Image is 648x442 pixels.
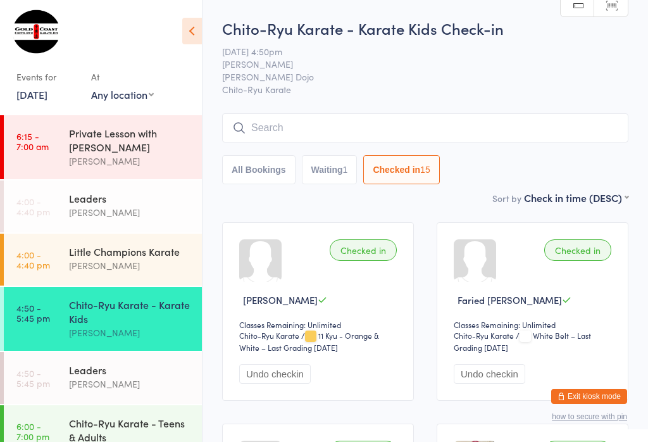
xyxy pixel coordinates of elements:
[16,368,50,388] time: 4:50 - 5:45 pm
[222,58,609,70] span: [PERSON_NAME]
[4,287,202,351] a: 4:50 -5:45 pmChito-Ryu Karate - Karate Kids[PERSON_NAME]
[524,191,628,205] div: Check in time (DESC)
[222,113,628,142] input: Search
[551,389,627,404] button: Exit kiosk mode
[4,352,202,404] a: 4:50 -5:45 pmLeaders[PERSON_NAME]
[420,165,430,175] div: 15
[239,319,401,330] div: Classes Remaining: Unlimited
[544,239,611,261] div: Checked in
[458,293,562,306] span: Faried [PERSON_NAME]
[69,298,191,325] div: Chito-Ryu Karate - Karate Kids
[69,191,191,205] div: Leaders
[16,249,50,270] time: 4:00 - 4:40 pm
[4,234,202,286] a: 4:00 -4:40 pmLittle Champions Karate[PERSON_NAME]
[91,87,154,101] div: Any location
[302,155,358,184] button: Waiting1
[454,364,525,384] button: Undo checkin
[222,83,628,96] span: Chito-Ryu Karate
[239,330,299,341] div: Chito-Ryu Karate
[222,70,609,83] span: [PERSON_NAME] Dojo
[239,364,311,384] button: Undo checkin
[91,66,154,87] div: At
[69,363,191,377] div: Leaders
[330,239,397,261] div: Checked in
[454,319,615,330] div: Classes Remaining: Unlimited
[552,412,627,421] button: how to secure with pin
[222,155,296,184] button: All Bookings
[16,196,50,217] time: 4:00 - 4:40 pm
[69,377,191,391] div: [PERSON_NAME]
[222,18,628,39] h2: Chito-Ryu Karate - Karate Kids Check-in
[343,165,348,175] div: 1
[363,155,439,184] button: Checked in15
[243,293,318,306] span: [PERSON_NAME]
[454,330,514,341] div: Chito-Ryu Karate
[69,325,191,340] div: [PERSON_NAME]
[69,154,191,168] div: [PERSON_NAME]
[69,258,191,273] div: [PERSON_NAME]
[16,303,50,323] time: 4:50 - 5:45 pm
[69,205,191,220] div: [PERSON_NAME]
[69,126,191,154] div: Private Lesson with [PERSON_NAME]
[16,131,49,151] time: 6:15 - 7:00 am
[492,192,521,205] label: Sort by
[4,180,202,232] a: 4:00 -4:40 pmLeaders[PERSON_NAME]
[13,9,60,54] img: Gold Coast Chito-Ryu Karate
[222,45,609,58] span: [DATE] 4:50pm
[69,244,191,258] div: Little Champions Karate
[4,115,202,179] a: 6:15 -7:00 amPrivate Lesson with [PERSON_NAME][PERSON_NAME]
[16,87,47,101] a: [DATE]
[16,66,78,87] div: Events for
[16,421,49,441] time: 6:00 - 7:00 pm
